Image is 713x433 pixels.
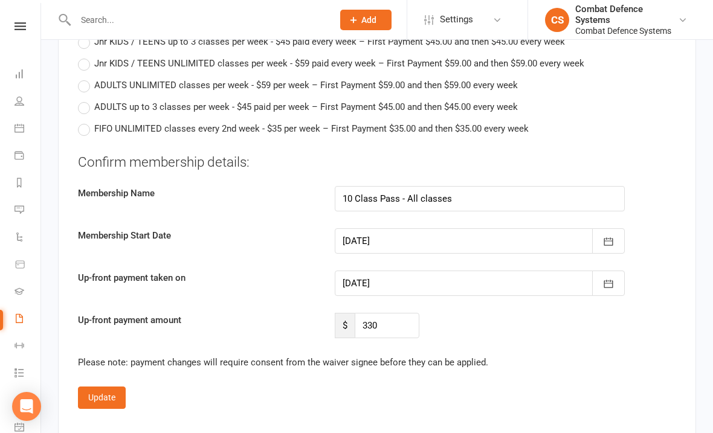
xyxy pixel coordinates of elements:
[545,8,569,32] div: CS
[94,78,518,91] span: ADULTS UNLIMITED classes per week - $59 per week – First Payment $59.00 and then $59.00 every week
[15,252,42,279] a: Product Sales
[94,100,518,112] span: ADULTS up to 3 classes per week - $45 paid per week – First Payment $45.00 and then $45.00 every ...
[340,10,392,30] button: Add
[15,388,42,415] a: What's New
[69,228,326,243] label: Membership Start Date
[15,62,42,89] a: Dashboard
[69,186,326,200] label: Membership Name
[78,153,676,172] div: Confirm membership details:
[335,313,355,338] span: $
[575,25,678,36] div: Combat Defence Systems
[94,121,529,134] span: FIFO UNLIMITED classes every 2nd week - $35 per week – First Payment $35.00 and then $35.00 every...
[69,271,326,285] label: Up-front payment taken on
[12,392,41,421] div: Open Intercom Messenger
[15,89,42,116] a: People
[15,116,42,143] a: Calendar
[440,6,473,33] span: Settings
[69,313,326,327] label: Up-front payment amount
[94,34,565,47] span: Jnr KIDS / TEENS up to 3 classes per week - $45 paid every week – First Payment $45.00 and then $...
[15,143,42,170] a: Payments
[15,170,42,197] a: Reports
[78,355,676,370] div: Please note: payment changes will require consent from the waiver signee before they can be applied.
[94,56,584,69] span: Jnr KIDS / TEENS UNLIMITED classes per week - $59 paid every week – First Payment $59.00 and then...
[575,4,678,25] div: Combat Defence Systems
[78,386,126,408] button: Update
[72,11,324,28] input: Search...
[361,15,376,25] span: Add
